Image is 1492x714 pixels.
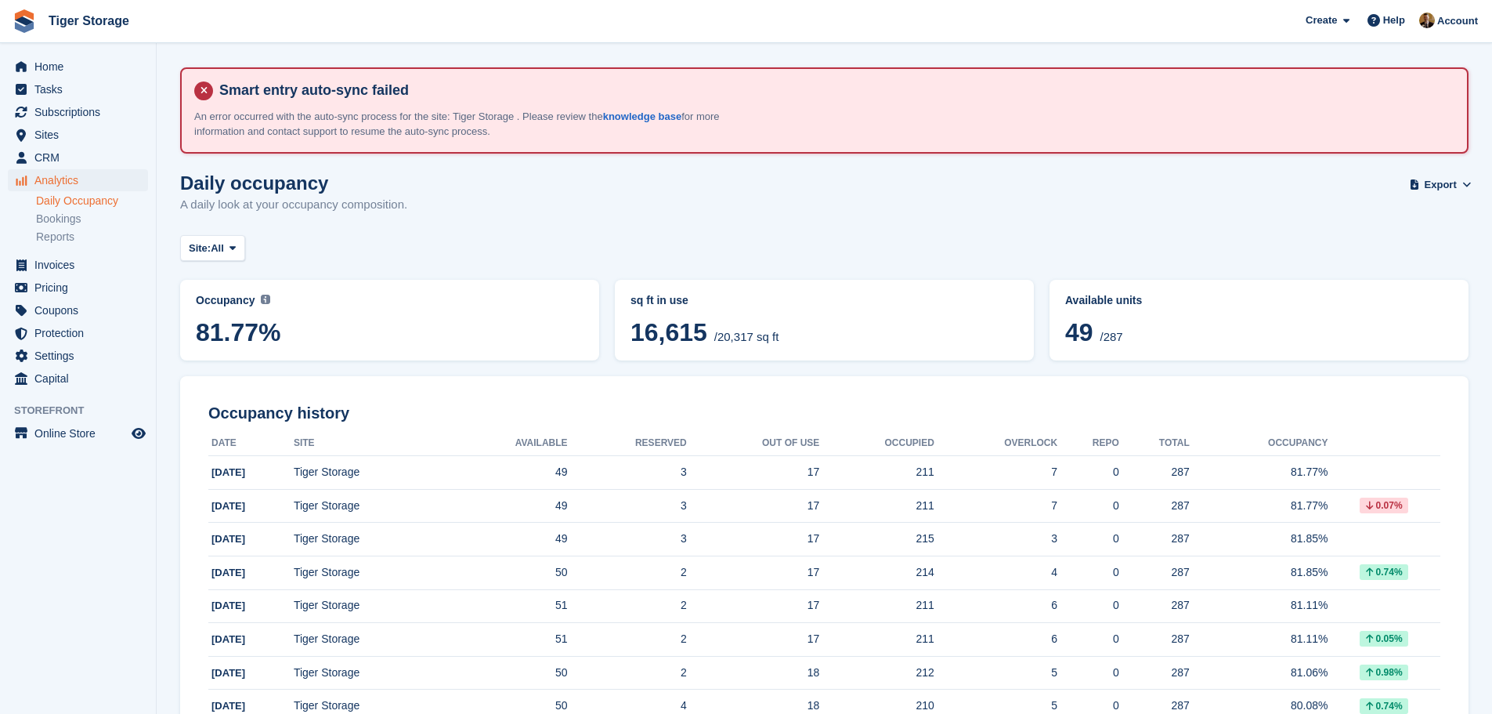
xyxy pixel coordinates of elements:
td: 2 [568,589,687,623]
span: [DATE] [211,700,245,712]
span: Capital [34,368,128,390]
td: Tiger Storage [294,489,446,523]
td: 17 [687,489,820,523]
span: All [211,241,224,256]
div: 0.98% [1360,665,1408,680]
td: 287 [1119,523,1190,556]
img: stora-icon-8386f47178a22dfd0bd8f6a31ec36ba5ce8667c1dd55bd0f319d3a0aa187defe.svg [13,9,36,33]
span: Storefront [14,403,156,419]
td: 81.11% [1190,623,1328,657]
td: 50 [446,556,568,589]
div: 6 [934,631,1057,647]
span: Coupons [34,299,128,321]
div: 0 [1057,597,1119,614]
a: menu [8,101,148,123]
td: 17 [687,556,820,589]
span: Help [1383,13,1405,28]
div: 210 [819,698,934,714]
div: 0 [1057,698,1119,714]
a: menu [8,345,148,367]
span: Occupancy [196,294,255,306]
span: Site: [189,241,211,256]
div: 7 [934,498,1057,514]
div: 0 [1057,631,1119,647]
h2: Occupancy history [208,404,1440,422]
td: 3 [568,456,687,490]
button: Export [1412,172,1469,198]
a: menu [8,368,148,390]
div: 0.07% [1360,498,1408,513]
a: menu [8,277,148,299]
div: 0.74% [1360,698,1408,714]
a: menu [8,147,148,169]
td: Tiger Storage [294,556,446,589]
td: Tiger Storage [294,656,446,690]
td: 49 [446,489,568,523]
th: Occupancy [1190,431,1328,456]
th: Occupied [819,431,934,456]
div: 0.74% [1360,564,1408,580]
div: 214 [819,564,934,581]
span: Account [1437,13,1478,29]
span: Subscriptions [34,101,128,123]
td: 81.77% [1190,456,1328,490]
div: 211 [819,498,934,514]
span: [DATE] [211,633,245,645]
a: Daily Occupancy [36,194,148,208]
td: 49 [446,523,568,556]
a: Reports [36,230,148,245]
a: menu [8,124,148,146]
td: Tiger Storage [294,623,446,657]
abbr: Current percentage of sq ft occupied [196,292,583,309]
div: 211 [819,631,934,647]
a: menu [8,254,148,276]
td: 49 [446,456,568,490]
td: 50 [446,656,568,690]
td: 2 [568,623,687,657]
div: 215 [819,531,934,547]
td: 17 [687,589,820,623]
td: 287 [1119,623,1190,657]
p: A daily look at your occupancy composition. [180,196,407,214]
td: 51 [446,623,568,657]
a: menu [8,169,148,191]
div: 211 [819,464,934,480]
a: menu [8,422,148,444]
a: menu [8,56,148,78]
th: Total [1119,431,1190,456]
td: 2 [568,556,687,589]
img: icon-info-grey-7440780725fd019a000dd9b08b2336e03edf1995a4989e88bcd33f0948082b44.svg [261,295,270,304]
td: 81.06% [1190,656,1328,690]
div: 0.05% [1360,631,1408,647]
div: 5 [934,698,1057,714]
p: An error occurred with the auto-sync process for the site: Tiger Storage . Please review the for ... [194,109,742,140]
img: Adam Herbert [1419,13,1435,28]
td: Tiger Storage [294,456,446,490]
span: Pricing [34,277,128,299]
td: 18 [687,656,820,690]
abbr: Current percentage of units occupied or overlocked [1065,292,1453,309]
th: Repo [1057,431,1119,456]
td: 17 [687,523,820,556]
button: Site: All [180,235,245,261]
td: 287 [1119,656,1190,690]
span: Analytics [34,169,128,191]
a: menu [8,299,148,321]
span: /20,317 sq ft [714,330,779,343]
div: 0 [1057,531,1119,547]
td: Tiger Storage [294,523,446,556]
span: [DATE] [211,567,245,578]
a: menu [8,78,148,100]
span: [DATE] [211,466,245,478]
span: Protection [34,322,128,344]
span: CRM [34,147,128,169]
td: 17 [687,456,820,490]
span: [DATE] [211,667,245,679]
td: 17 [687,623,820,657]
div: 0 [1057,498,1119,514]
th: Reserved [568,431,687,456]
span: Tasks [34,78,128,100]
td: 3 [568,523,687,556]
span: Settings [34,345,128,367]
th: Available [446,431,568,456]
